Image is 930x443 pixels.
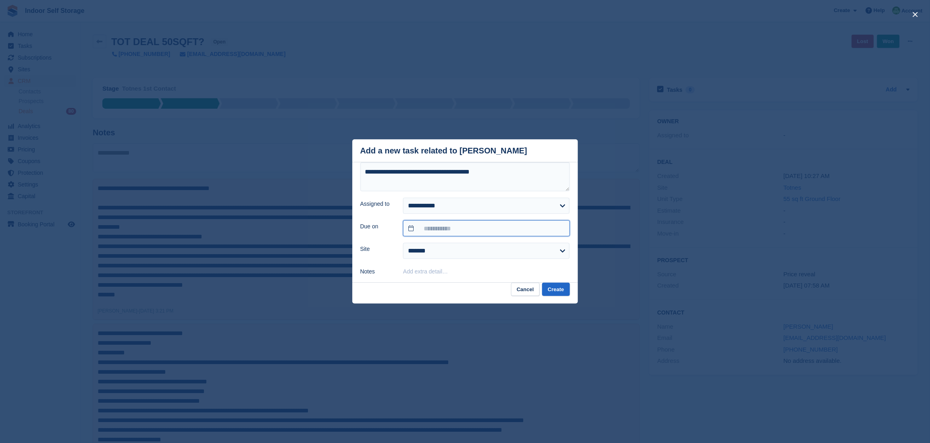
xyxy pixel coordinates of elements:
[511,283,540,296] button: Cancel
[403,268,448,275] button: Add extra detail…
[360,222,394,231] label: Due on
[909,8,922,21] button: close
[360,146,528,155] div: Add a new task related to [PERSON_NAME]
[360,245,394,253] label: Site
[360,267,394,276] label: Notes
[360,200,394,208] label: Assigned to
[542,283,570,296] button: Create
